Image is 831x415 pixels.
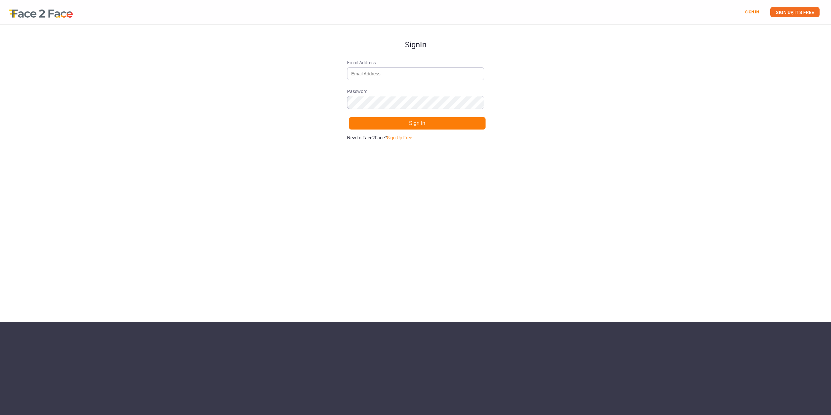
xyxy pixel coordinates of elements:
input: Email Address [347,67,484,80]
a: SIGN UP, IT'S FREE [770,7,820,17]
h1: Sign In [347,25,484,49]
a: SIGN IN [745,10,759,14]
span: Password [347,88,484,95]
input: Password [347,96,484,109]
a: Sign Up Free [387,135,412,140]
button: Sign In [349,117,486,130]
span: Email Address [347,59,484,66]
p: New to Face2Face? [347,134,484,141]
